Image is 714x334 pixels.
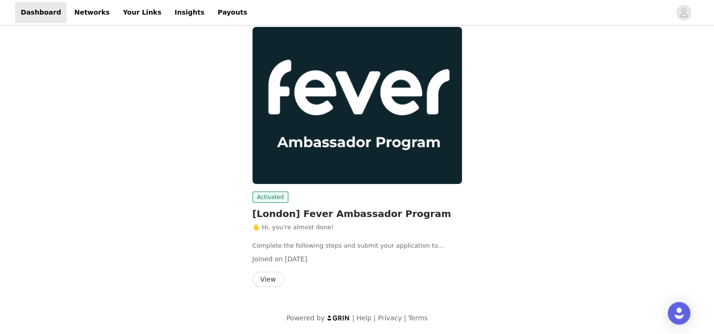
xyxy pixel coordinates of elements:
a: Privacy [378,314,402,322]
button: View [252,272,284,287]
p: Complete the following steps and submit your application to become a Fever Ambassador (3 minutes)... [252,241,462,250]
span: [DATE] [285,255,307,263]
span: Activated [252,192,289,203]
h2: [London] Fever Ambassador Program [252,207,462,221]
a: View [252,276,284,283]
a: Networks [68,2,115,23]
span: | [373,314,376,322]
img: Fever Ambassadors [252,27,462,184]
span: Powered by [286,314,325,322]
img: logo [327,315,350,321]
a: Dashboard [15,2,67,23]
a: Payouts [212,2,253,23]
a: Insights [169,2,210,23]
div: Open Intercom Messenger [668,302,690,325]
span: Joined on [252,255,283,263]
span: | [352,314,354,322]
p: 🖐️ Hi, you're almost done! [252,223,462,232]
a: Terms [408,314,428,322]
a: Your Links [117,2,167,23]
div: avatar [679,5,688,20]
span: | [404,314,406,322]
a: Help [356,314,371,322]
